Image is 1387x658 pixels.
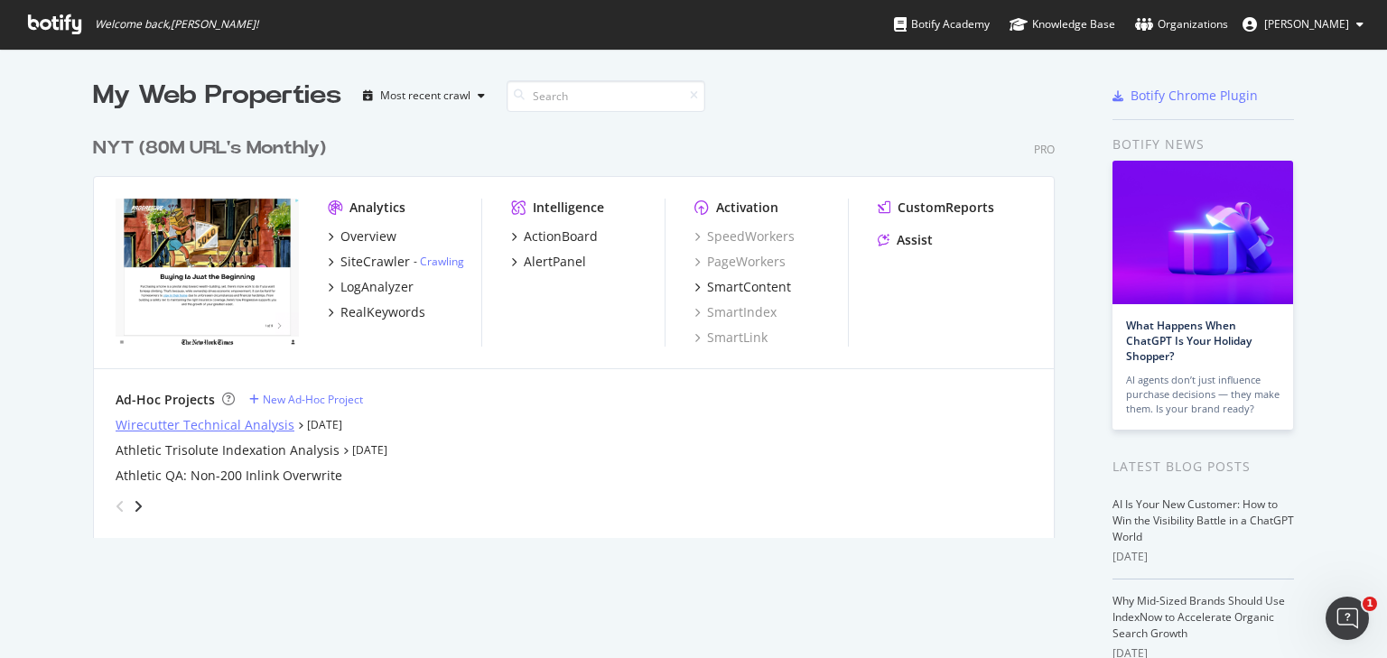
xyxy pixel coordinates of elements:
a: [DATE] [352,442,387,458]
span: 1 [1363,597,1377,611]
div: grid [93,114,1069,538]
a: Botify Chrome Plugin [1112,87,1258,105]
div: Botify Academy [894,15,990,33]
div: angle-left [108,492,132,521]
a: Why Mid-Sized Brands Should Use IndexNow to Accelerate Organic Search Growth [1112,593,1285,641]
div: AI agents don’t just influence purchase decisions — they make them. Is your brand ready? [1126,373,1280,416]
a: Crawling [420,254,464,269]
div: Activation [716,199,778,217]
a: SmartLink [694,329,768,347]
div: Pro [1034,142,1055,157]
a: RealKeywords [328,303,425,321]
div: Botify news [1112,134,1294,154]
a: AI Is Your New Customer: How to Win the Visibility Battle in a ChatGPT World [1112,496,1294,544]
div: ActionBoard [524,227,598,246]
iframe: Intercom live chat [1326,597,1369,640]
a: NYT (80M URL's Monthly) [93,135,333,162]
a: Assist [878,231,933,249]
div: SmartContent [707,278,791,296]
div: Latest Blog Posts [1112,457,1294,477]
a: [DATE] [307,417,342,432]
div: SiteCrawler [340,253,410,271]
a: Athletic Trisolute Indexation Analysis [116,441,340,459]
div: New Ad-Hoc Project [263,392,363,407]
div: - [414,254,464,269]
a: PageWorkers [694,253,786,271]
div: Most recent crawl [380,90,470,101]
span: Isaac Brown [1264,16,1349,32]
img: What Happens When ChatGPT Is Your Holiday Shopper? [1112,161,1293,304]
div: [DATE] [1112,549,1294,565]
a: SmartContent [694,278,791,296]
div: CustomReports [898,199,994,217]
button: Most recent crawl [356,81,492,110]
a: LogAnalyzer [328,278,414,296]
a: Wirecutter Technical Analysis [116,416,294,434]
a: Overview [328,227,396,246]
div: Overview [340,227,396,246]
a: What Happens When ChatGPT Is Your Holiday Shopper? [1126,318,1252,364]
a: Athletic QA: Non-200 Inlink Overwrite [116,467,342,485]
a: New Ad-Hoc Project [249,392,363,407]
div: Ad-Hoc Projects [116,391,215,409]
div: Botify Chrome Plugin [1131,87,1258,105]
div: NYT (80M URL's Monthly) [93,135,326,162]
a: SpeedWorkers [694,227,795,246]
div: Intelligence [533,199,604,217]
div: Analytics [349,199,405,217]
a: SmartIndex [694,303,777,321]
a: ActionBoard [511,227,598,246]
a: CustomReports [878,199,994,217]
div: Assist [897,231,933,249]
input: Search [507,80,705,112]
img: nytimes.com [116,199,299,345]
a: AlertPanel [511,253,586,271]
div: AlertPanel [524,253,586,271]
div: angle-right [132,497,144,515]
button: [PERSON_NAME] [1228,10,1378,39]
div: Knowledge Base [1010,15,1115,33]
div: Organizations [1135,15,1228,33]
a: SiteCrawler- Crawling [328,253,464,271]
div: RealKeywords [340,303,425,321]
div: LogAnalyzer [340,278,414,296]
div: My Web Properties [93,78,341,114]
span: Welcome back, [PERSON_NAME] ! [95,17,258,32]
